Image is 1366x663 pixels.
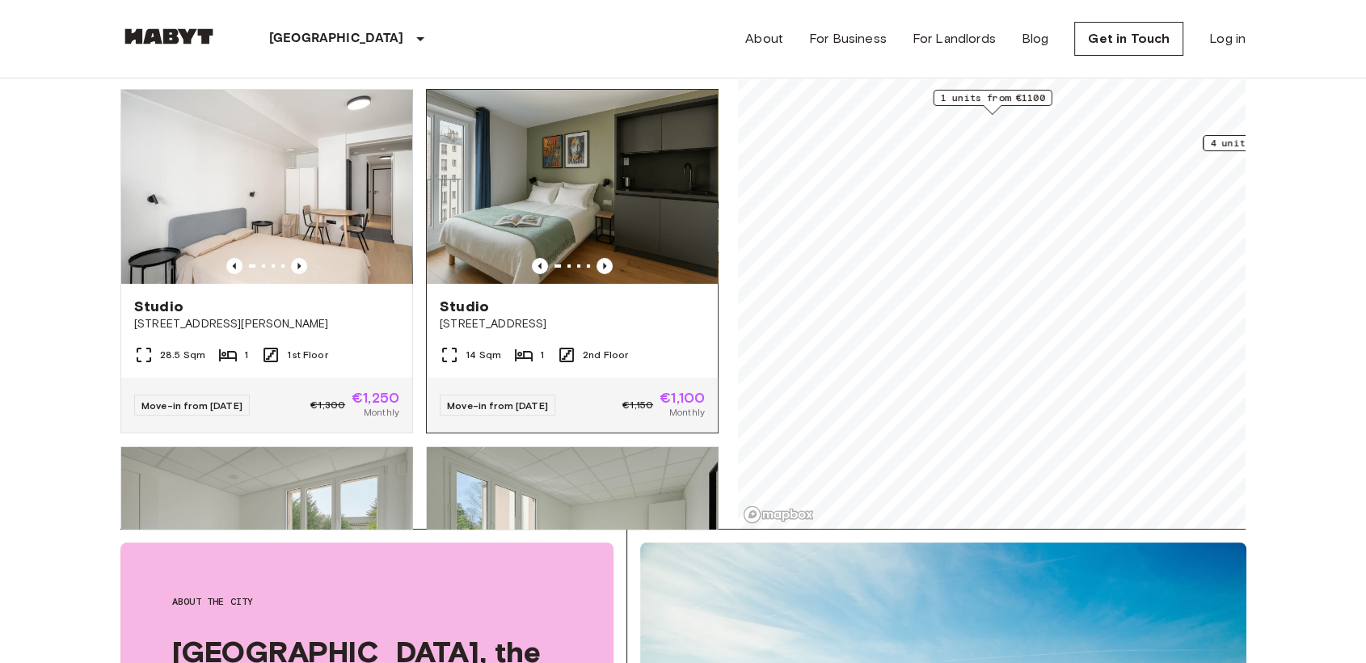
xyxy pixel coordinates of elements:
[583,348,628,362] span: 2nd Floor
[440,316,705,332] span: [STREET_ADDRESS]
[364,405,399,420] span: Monthly
[743,505,814,524] a: Mapbox logo
[120,28,217,44] img: Habyt
[269,29,404,49] p: [GEOGRAPHIC_DATA]
[287,348,327,362] span: 1st Floor
[622,398,653,412] span: €1,150
[172,594,562,609] span: About the city
[427,447,718,641] img: Marketing picture of unit FR-18-010-011-001
[447,399,548,412] span: Move-in from [DATE]
[141,399,242,412] span: Move-in from [DATE]
[532,258,548,274] button: Previous image
[440,297,489,316] span: Studio
[426,89,719,433] a: Marketing picture of unit FR-18-009-008-001Previous imagePrevious imageStudio[STREET_ADDRESS]14 S...
[809,29,887,49] a: For Business
[597,258,613,274] button: Previous image
[134,316,399,332] span: [STREET_ADDRESS][PERSON_NAME]
[121,90,412,284] img: Marketing picture of unit FR-18-002-012-01H
[120,89,413,433] a: Marketing picture of unit FR-18-002-012-01HPrevious imagePrevious imageStudio[STREET_ADDRESS][PER...
[466,348,501,362] span: 14 Sqm
[134,297,183,316] span: Studio
[244,348,248,362] span: 1
[941,91,1045,105] span: 1 units from €1100
[427,90,718,284] img: Marketing picture of unit FR-18-009-008-001
[540,348,544,362] span: 1
[1074,22,1183,56] a: Get in Touch
[660,391,705,405] span: €1,100
[226,258,242,274] button: Previous image
[310,398,345,412] span: €1,300
[913,29,996,49] a: For Landlords
[669,405,705,420] span: Monthly
[121,447,412,641] img: Marketing picture of unit FR-18-010-006-001
[1210,136,1309,150] span: 4 units from €700
[745,29,783,49] a: About
[1203,135,1316,160] div: Map marker
[291,258,307,274] button: Previous image
[1209,29,1246,49] a: Log in
[352,391,399,405] span: €1,250
[1022,29,1049,49] a: Blog
[934,90,1052,115] div: Map marker
[160,348,205,362] span: 28.5 Sqm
